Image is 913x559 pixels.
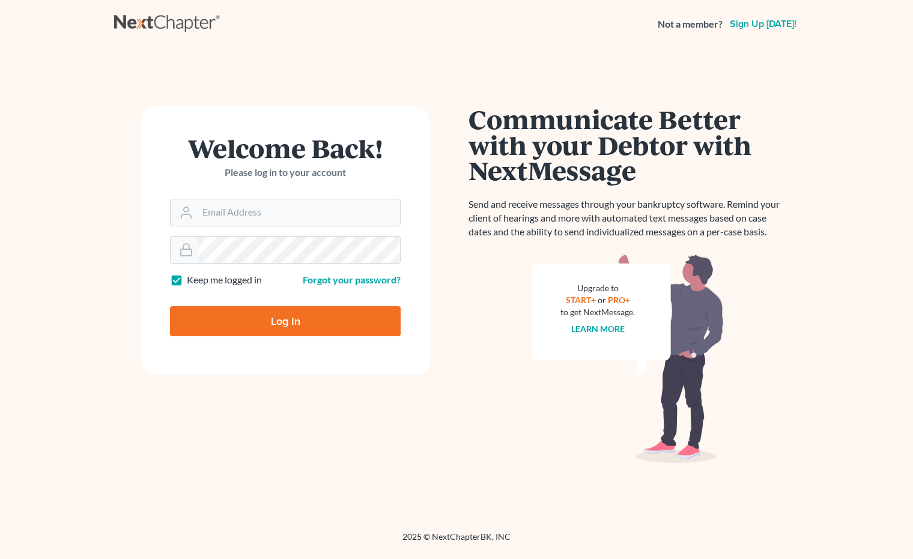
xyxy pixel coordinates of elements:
[303,274,401,285] a: Forgot your password?
[727,19,799,29] a: Sign up [DATE]!
[469,106,787,183] h1: Communicate Better with your Debtor with NextMessage
[170,166,401,180] p: Please log in to your account
[560,306,635,318] div: to get NextMessage.
[608,295,630,305] a: PRO+
[114,531,799,552] div: 2025 © NextChapterBK, INC
[170,306,401,336] input: Log In
[566,295,596,305] a: START+
[532,253,724,464] img: nextmessage_bg-59042aed3d76b12b5cd301f8e5b87938c9018125f34e5fa2b7a6b67550977c72.svg
[198,199,400,226] input: Email Address
[560,282,635,294] div: Upgrade to
[598,295,606,305] span: or
[571,324,625,334] a: Learn more
[469,198,787,239] p: Send and receive messages through your bankruptcy software. Remind your client of hearings and mo...
[658,17,723,31] strong: Not a member?
[187,273,262,287] label: Keep me logged in
[170,135,401,161] h1: Welcome Back!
